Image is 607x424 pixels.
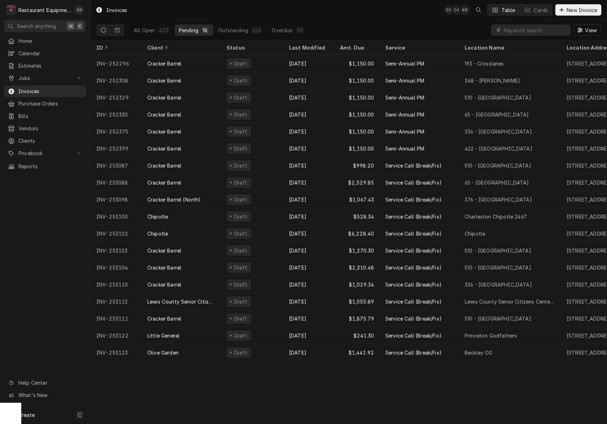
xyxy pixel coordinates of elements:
div: Service Call (Break/Fix) [385,332,442,339]
div: Service Call (Break/Fix) [385,298,442,305]
div: [DATE] [283,208,334,225]
div: [DATE] [283,344,334,361]
div: INV-252308 [91,72,142,89]
div: Draft [233,230,248,237]
button: New Invoice [555,4,601,16]
div: Draft [233,213,248,220]
div: Little General [147,332,180,339]
div: 263 [253,27,261,34]
div: $1,150.00 [334,89,380,106]
div: INV-253103 [91,242,142,259]
div: Service Call (Break/Fix) [385,230,442,237]
a: Bills [4,110,86,122]
div: INV-253121 [91,310,142,327]
div: 432 [159,27,168,34]
div: $1,150.00 [334,55,380,72]
div: $1,150.00 [334,72,380,89]
div: $1,067.43 [334,191,380,208]
div: Charleston Chipotle 2467 [465,213,527,220]
div: 151 [297,27,303,34]
div: [DATE] [283,259,334,276]
div: 65 - [GEOGRAPHIC_DATA] [465,179,529,186]
div: Amt. Due [340,44,373,51]
div: Location Name [465,44,554,51]
span: Invoices [18,87,83,95]
div: INV-253104 [91,259,142,276]
div: Outstanding [218,27,248,34]
div: INV-253100 [91,208,142,225]
div: 510 - [GEOGRAPHIC_DATA] [465,247,531,254]
div: [DATE] [283,174,334,191]
div: Cracker Barrel [147,315,181,322]
div: Cracker Barrel [147,247,181,254]
div: Chipotle [147,213,168,220]
div: Service Call (Break/Fix) [385,162,442,169]
div: $1,441.92 [334,344,380,361]
div: Chrissy Adams's Avatar [452,5,462,15]
div: Draft [233,145,248,152]
div: [DATE] [283,242,334,259]
div: Last Modified [289,44,327,51]
div: Cards [534,6,548,14]
div: Semi-Annual PM [385,111,424,118]
div: Draft [233,179,248,186]
div: Cracker Barrel [147,264,181,271]
div: Cracker Barrel (North) [147,196,201,203]
a: Calendar [4,47,86,59]
button: Search anything⌘K [4,20,86,32]
div: $1,150.00 [334,123,380,140]
div: Draft [233,162,248,169]
div: [DATE] [283,89,334,106]
span: Clients [18,137,83,145]
div: [DATE] [283,225,334,242]
div: INV-252375 [91,123,142,140]
div: Chipotle [147,230,168,237]
div: Cracker Barrel [147,60,181,67]
div: Draft [233,94,248,101]
div: Derek Stewart's Avatar [74,5,84,15]
div: $998.20 [334,157,380,174]
div: Semi-Annual PM [385,60,424,67]
div: Draft [233,60,248,67]
button: View [573,24,601,36]
a: Go to Jobs [4,72,86,84]
div: [DATE] [283,55,334,72]
span: Jobs [18,74,72,82]
div: $528.34 [334,208,380,225]
div: [DATE] [283,293,334,310]
span: View [584,27,598,34]
div: INV-253087 [91,157,142,174]
div: Draft [233,111,248,118]
div: INV-253102 [91,225,142,242]
span: Home [18,37,83,45]
div: Overdue [272,27,292,34]
span: Pricebook [18,149,72,157]
input: Keyword search [504,24,567,36]
div: Cracker Barrel [147,179,181,186]
div: Service Call (Break/Fix) [385,196,442,203]
div: Draft [233,196,248,203]
a: Go to Pricebook [4,147,86,159]
div: Service Call (Break/Fix) [385,213,442,220]
div: Service Call (Break/Fix) [385,281,442,288]
a: Purchase Orders [4,98,86,109]
div: Cracker Barrel [147,77,181,84]
div: Beckley OG [465,349,493,356]
a: Invoices [4,85,86,97]
div: Service Call (Break/Fix) [385,247,442,254]
div: $1,150.00 [334,106,380,123]
div: [DATE] [283,72,334,89]
div: Chipotle [465,230,485,237]
div: 510 - [GEOGRAPHIC_DATA] [465,162,531,169]
div: 510 - [GEOGRAPHIC_DATA] [465,264,531,271]
a: Home [4,35,86,47]
div: 336 - [GEOGRAPHIC_DATA] [465,128,532,135]
div: $241.30 [334,327,380,344]
div: Draft [233,247,248,254]
div: Client [147,44,214,51]
div: Derek Stewart's Avatar [444,5,454,15]
div: Draft [233,264,248,271]
div: R [6,5,16,15]
div: Draft [233,315,248,322]
span: C [78,411,81,419]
